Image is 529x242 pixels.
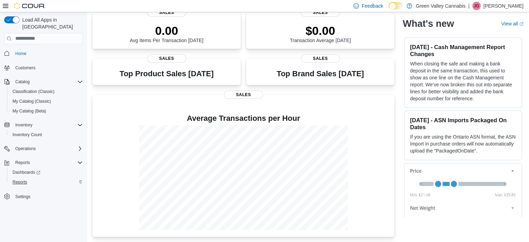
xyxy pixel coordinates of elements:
[13,179,27,185] span: Reports
[10,178,30,186] a: Reports
[10,97,83,106] span: My Catalog (Classic)
[410,60,516,102] p: When closing the safe and making a bank deposit in the same transaction, this used to show as one...
[10,131,83,139] span: Inventory Count
[7,87,86,96] button: Classification (Classic)
[13,192,83,201] span: Settings
[13,158,83,167] span: Reports
[13,63,83,72] span: Customers
[15,65,35,71] span: Customers
[224,91,263,99] span: Sales
[15,194,30,200] span: Settings
[19,16,83,30] span: Load All Apps in [GEOGRAPHIC_DATA]
[7,106,86,116] button: My Catalog (Beta)
[468,2,470,10] p: |
[7,96,86,106] button: My Catalog (Classic)
[4,46,83,220] nav: Complex example
[501,21,523,26] a: View allExternal link
[1,63,86,73] button: Customers
[13,121,83,129] span: Inventory
[13,78,83,86] span: Catalog
[301,8,340,17] span: Sales
[120,70,214,78] h3: Top Product Sales [DATE]
[1,120,86,130] button: Inventory
[10,107,49,115] a: My Catalog (Beta)
[15,51,26,56] span: Home
[416,2,465,10] p: Green Valley Cannabis
[519,22,523,26] svg: External link
[1,191,86,201] button: Settings
[13,158,33,167] button: Reports
[483,2,523,10] p: [PERSON_NAME]
[13,99,51,104] span: My Catalog (Classic)
[277,70,364,78] h3: Top Brand Sales [DATE]
[10,178,83,186] span: Reports
[147,8,186,17] span: Sales
[13,145,83,153] span: Operations
[130,24,203,38] p: 0.00
[472,2,481,10] div: Jordan Gomes
[1,158,86,167] button: Reports
[13,132,42,138] span: Inventory Count
[403,18,454,29] h2: What's new
[10,168,43,177] a: Dashboards
[13,78,32,86] button: Catalog
[10,107,83,115] span: My Catalog (Beta)
[10,97,54,106] a: My Catalog (Classic)
[13,170,40,175] span: Dashboards
[10,131,45,139] a: Inventory Count
[130,24,203,43] div: Avg Items Per Transaction [DATE]
[13,49,83,58] span: Home
[388,2,403,9] input: Dark Mode
[13,64,38,72] a: Customers
[14,2,45,9] img: Cova
[13,121,35,129] button: Inventory
[7,130,86,140] button: Inventory Count
[98,114,389,123] h4: Average Transactions per Hour
[1,144,86,154] button: Operations
[13,193,33,201] a: Settings
[7,167,86,177] a: Dashboards
[410,133,516,154] p: If you are using the Ontario ASN format, the ASN Import in purchase orders will now automatically...
[13,145,39,153] button: Operations
[362,2,383,9] span: Feedback
[13,108,46,114] span: My Catalog (Beta)
[15,160,30,165] span: Reports
[147,54,186,63] span: Sales
[290,24,351,38] p: $0.00
[10,87,57,96] a: Classification (Classic)
[13,49,29,58] a: Home
[290,24,351,43] div: Transaction Average [DATE]
[410,117,516,131] h3: [DATE] - ASN Imports Packaged On Dates
[1,77,86,87] button: Catalog
[15,122,32,128] span: Inventory
[301,54,340,63] span: Sales
[10,87,83,96] span: Classification (Classic)
[15,146,36,151] span: Operations
[388,9,389,10] span: Dark Mode
[1,48,86,58] button: Home
[410,44,516,57] h3: [DATE] - Cash Management Report Changes
[474,2,479,10] span: JG
[7,177,86,187] button: Reports
[13,89,55,94] span: Classification (Classic)
[10,168,83,177] span: Dashboards
[15,79,30,85] span: Catalog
